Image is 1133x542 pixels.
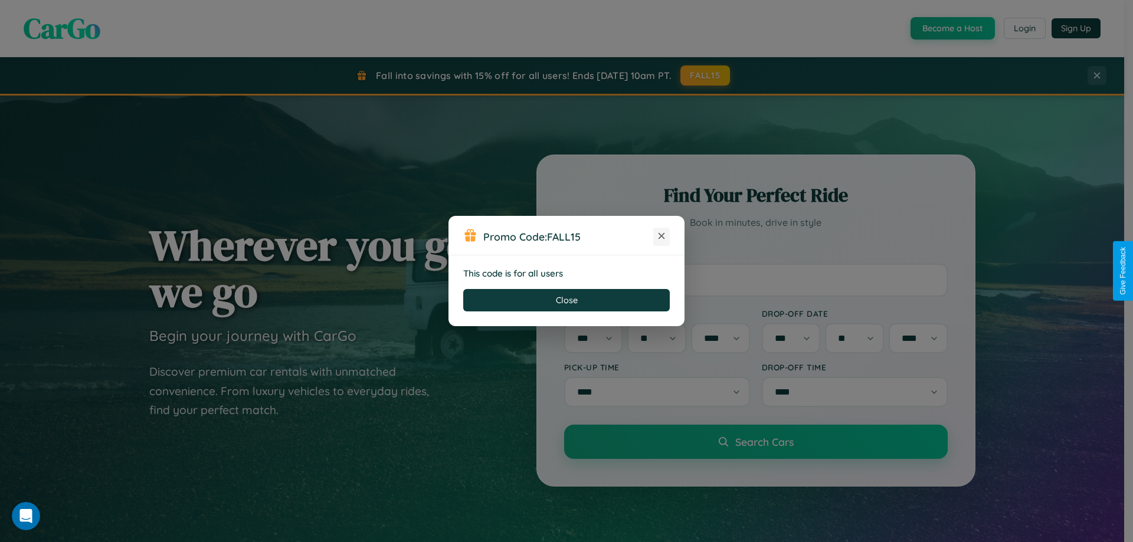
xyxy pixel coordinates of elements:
strong: This code is for all users [463,268,563,279]
h3: Promo Code: [483,230,653,243]
button: Close [463,289,670,311]
div: Give Feedback [1119,247,1127,295]
b: FALL15 [547,230,581,243]
iframe: Intercom live chat [12,502,40,530]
